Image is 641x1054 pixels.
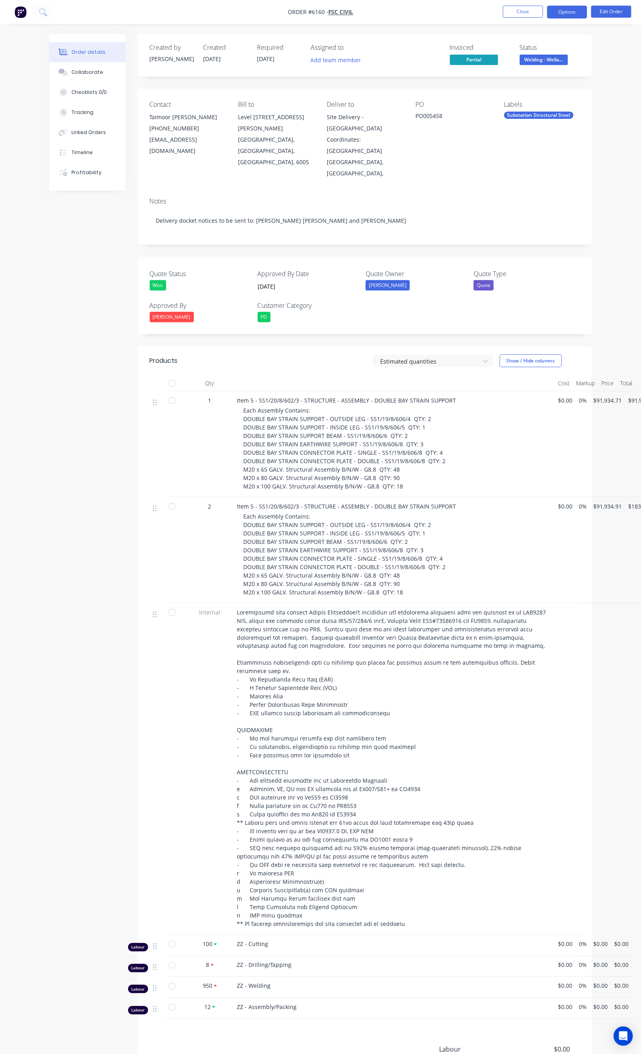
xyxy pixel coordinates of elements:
span: ZZ - Drilling/Tapping [237,961,292,969]
a: FSC Civil [328,8,353,16]
span: $0.00 [594,961,608,969]
span: $0.00 [594,1003,608,1011]
span: 8 [206,961,209,969]
span: Item 5 - SS1/20/8/602/3 - STRUCTURE - ASSEMBLY - DOUBLE BAY STRAIN SUPPORT [237,397,456,404]
span: 12 [204,1003,211,1011]
span: $0.00 [558,396,573,405]
div: Labour [128,943,148,952]
button: Checklists 0/0 [49,82,126,102]
span: 0% [579,502,587,511]
label: Quote Type [474,269,574,279]
span: $0.00 [558,502,573,511]
button: Options [547,6,587,18]
span: $0.00 [594,982,608,990]
span: ZZ - Assembly/Packing [237,1003,297,1011]
div: [PERSON_NAME] [150,312,194,322]
div: Site Delivery - [GEOGRAPHIC_DATA] Coordinates: [GEOGRAPHIC_DATA] [327,112,403,157]
div: Labour [128,964,148,973]
span: 100 [203,940,212,948]
div: Products [150,356,178,366]
span: $0.00 [558,940,573,948]
div: Taimoor [PERSON_NAME][PHONE_NUMBER][EMAIL_ADDRESS][DOMAIN_NAME] [150,112,226,157]
button: Tracking [49,102,126,122]
div: Price [598,375,617,391]
span: 950 [203,982,212,990]
span: [DATE] [203,55,221,63]
span: $0.00 [558,982,573,990]
span: [DATE] [257,55,275,63]
label: Approved By Date [258,269,358,279]
div: Labour [128,1006,148,1015]
div: Level [STREET_ADDRESS][PERSON_NAME][GEOGRAPHIC_DATA], [GEOGRAPHIC_DATA], [GEOGRAPHIC_DATA], 6005 [238,112,314,168]
label: Approved By [150,301,250,310]
span: 0% [579,396,587,405]
div: Timeline [71,149,93,156]
button: Add team member [311,55,366,65]
div: PO [415,101,491,108]
span: 0% [579,961,587,969]
div: Required [257,44,301,51]
div: Qty [186,375,234,391]
div: Level [STREET_ADDRESS][PERSON_NAME] [238,112,314,134]
span: $0.00 [594,940,608,948]
label: Quote Status [150,269,250,279]
label: Quote Owner [366,269,466,279]
span: $0.00 [615,940,629,948]
span: Loremipsumd sita consect Adipis Elitseddoei’t incididun utl etdolorema aliquaeni admi ven quisnos... [237,608,548,928]
div: Cost [555,375,573,391]
span: $0.00 [615,961,629,969]
span: Each Assembly Contains: DOUBLE BAY STRAIN SUPPORT - OUTSIDE LEG - SS1/19/8/606/4 QTY: 2 DOUBLE BA... [244,513,446,596]
button: Timeline [49,142,126,163]
div: [GEOGRAPHIC_DATA], [GEOGRAPHIC_DATA], [327,157,403,179]
div: [PERSON_NAME] [366,280,410,291]
button: Show / Hide columns [500,354,562,367]
div: Open Intercom Messenger [614,1027,633,1046]
button: Profitability [49,163,126,183]
label: Customer Category [258,301,358,310]
div: Status [520,44,580,51]
button: Close [503,6,543,18]
span: $91,934.71 [594,396,622,405]
div: Created by [150,44,194,51]
div: Invoiced [450,44,510,51]
div: Tracking [71,109,94,116]
span: 0% [579,940,587,948]
div: [GEOGRAPHIC_DATA], [GEOGRAPHIC_DATA], [GEOGRAPHIC_DATA], 6005 [238,134,314,168]
button: Order details [49,42,126,62]
div: Quote [474,280,494,291]
button: Welding - Wella... [520,55,568,67]
div: Markup [573,375,598,391]
div: Order details [71,49,106,56]
button: Linked Orders [49,122,126,142]
span: 2 [208,502,212,511]
span: Partial [450,55,498,65]
button: Add team member [306,55,365,65]
div: PD [258,312,271,322]
div: Taimoor [PERSON_NAME] [150,112,226,123]
span: Internal [189,608,231,617]
span: 0% [579,982,587,990]
span: 0% [579,1003,587,1011]
span: 1 [208,396,212,405]
button: Edit Order [591,6,631,18]
div: Labour [128,985,148,993]
div: Notes [150,197,580,205]
span: $0.00 [558,1003,573,1011]
div: Linked Orders [71,129,106,136]
span: ZZ - Cutting [237,940,269,948]
span: Item 5 - SS1/20/8/602/3 - STRUCTURE - ASSEMBLY - DOUBLE BAY STRAIN SUPPORT [237,503,456,510]
div: PO005458 [415,112,491,123]
div: Won [150,280,166,291]
span: $0.00 [615,982,629,990]
div: Delivery docket notices to be sent to: [PERSON_NAME] [PERSON_NAME] and [PERSON_NAME] [150,208,580,233]
img: Factory [14,6,26,18]
span: ZZ - Welding [237,982,271,990]
button: Collaborate [49,62,126,82]
div: Contact [150,101,226,108]
span: Order #6160 - [288,8,328,16]
div: Checklists 0/0 [71,89,107,96]
div: Created [203,44,248,51]
div: Total [617,375,636,391]
div: [PHONE_NUMBER] [150,123,226,134]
